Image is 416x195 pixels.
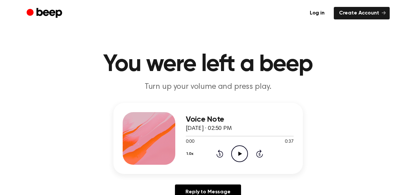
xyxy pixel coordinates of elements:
h1: You were left a beep [40,53,377,76]
a: Beep [27,7,64,20]
span: 0:00 [186,138,194,145]
button: 1.0x [186,148,196,159]
a: Create Account [334,7,390,19]
h3: Voice Note [186,115,294,124]
span: 0:37 [285,138,293,145]
p: Turn up your volume and press play. [82,82,334,92]
a: Log in [305,7,330,19]
span: [DATE] · 02:50 PM [186,126,232,132]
